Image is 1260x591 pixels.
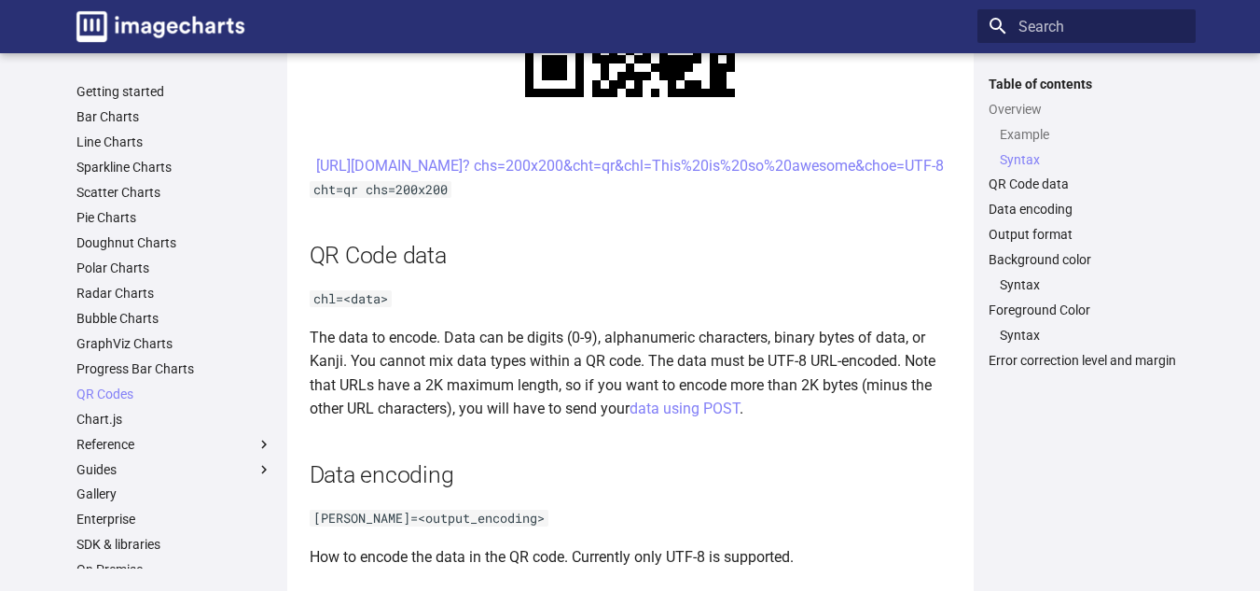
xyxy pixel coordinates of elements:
[310,326,951,421] p: The data to encode. Data can be digits (0-9), alphanumeric characters, binary bytes of data, or K...
[76,411,272,428] a: Chart.js
[1000,276,1184,293] a: Syntax
[989,327,1184,344] nav: Foreground Color
[76,511,272,528] a: Enterprise
[977,9,1196,43] input: Search
[76,485,272,502] a: Gallery
[1000,151,1184,168] a: Syntax
[310,239,951,272] h2: QR Code data
[630,400,740,417] a: data using POST
[1000,126,1184,143] a: Example
[989,251,1184,268] a: Background color
[76,536,272,553] a: SDK & libraries
[76,386,272,402] a: QR Codes
[310,510,548,527] code: [PERSON_NAME]=<output_encoding>
[76,108,272,125] a: Bar Charts
[310,181,451,198] code: cht=qr chs=200x200
[1000,327,1184,344] a: Syntax
[310,290,392,307] code: chl=<data>
[977,76,1196,92] label: Table of contents
[989,126,1184,168] nav: Overview
[76,11,244,42] img: logo
[989,226,1184,243] a: Output format
[76,461,272,478] label: Guides
[989,276,1184,293] nav: Background color
[76,436,272,453] label: Reference
[76,285,272,302] a: Radar Charts
[76,335,272,352] a: GraphViz Charts
[69,4,252,49] a: Image-Charts documentation
[989,176,1184,192] a: QR Code data
[989,101,1184,118] a: Overview
[76,83,272,100] a: Getting started
[76,260,272,276] a: Polar Charts
[76,159,272,176] a: Sparkline Charts
[989,302,1184,318] a: Foreground Color
[76,234,272,251] a: Doughnut Charts
[310,545,951,570] p: How to encode the data in the QR code. Currently only UTF-8 is supported.
[310,458,951,491] h2: Data encoding
[76,310,272,327] a: Bubble Charts
[76,561,272,578] a: On Premise
[977,76,1196,370] nav: Table of contents
[989,201,1184,218] a: Data encoding
[76,209,272,226] a: Pie Charts
[316,157,944,175] a: [URL][DOMAIN_NAME]? chs=200x200&cht=qr&chl=This%20is%20so%20awesome&choe=UTF-8
[76,184,272,201] a: Scatter Charts
[989,352,1184,369] a: Error correction level and margin
[76,134,272,150] a: Line Charts
[76,360,272,377] a: Progress Bar Charts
